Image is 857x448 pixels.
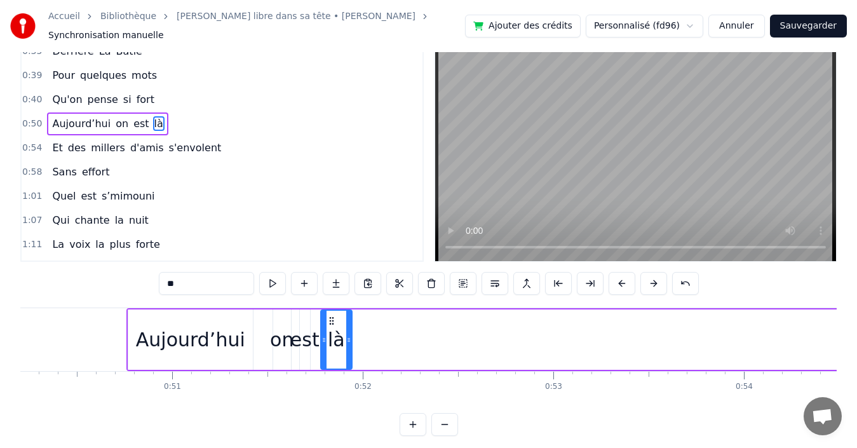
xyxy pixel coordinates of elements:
span: effort [81,165,111,179]
div: là [328,325,345,354]
span: nuit [128,213,150,227]
button: Ajouter des crédits [465,15,581,37]
span: la [114,213,125,227]
div: 0:54 [736,382,753,392]
span: est [132,116,150,131]
a: Bibliothèque [100,10,156,23]
span: Derrière [51,44,95,58]
span: mots [130,68,158,83]
span: là [153,116,165,131]
a: [PERSON_NAME] libre dans sa tête • [PERSON_NAME] [177,10,415,23]
span: Qui [51,213,71,227]
span: la [94,237,105,252]
span: 1:01 [22,190,42,203]
span: pense [86,92,119,107]
span: quelques [79,68,128,83]
span: 1:07 [22,214,42,227]
span: Aujourd’hui [51,116,112,131]
span: Pour [51,68,76,83]
a: Ouvrir le chat [804,397,842,435]
span: La [51,237,65,252]
span: s'envolent [168,140,223,155]
span: forte [135,237,161,252]
span: s’mimouni [100,189,156,203]
span: si [122,92,133,107]
span: Sans [51,165,78,179]
nav: breadcrumb [48,10,465,42]
span: Batie [115,44,144,58]
span: 0:39 [22,69,42,82]
span: Qu'on [51,92,83,107]
span: fort [135,92,156,107]
img: youka [10,13,36,39]
span: 0:50 [22,118,42,130]
span: La [98,44,112,58]
div: est [290,325,320,354]
div: 0:53 [545,382,562,392]
span: chante [74,213,111,227]
div: 0:52 [354,382,372,392]
span: on [114,116,130,131]
button: Sauvegarder [770,15,847,37]
span: millers [90,140,126,155]
button: Annuler [708,15,764,37]
div: 0:51 [164,382,181,392]
span: Quel [51,189,77,203]
a: Accueil [48,10,80,23]
span: 0:40 [22,93,42,106]
span: 0:54 [22,142,42,154]
div: Aujourd’hui [136,325,245,354]
span: 1:11 [22,238,42,251]
div: on [270,325,294,354]
span: 0:58 [22,166,42,179]
span: des [67,140,87,155]
span: est [79,189,97,203]
span: Synchronisation manuelle [48,29,164,42]
span: d'amis [129,140,165,155]
span: voix [68,237,91,252]
span: Et [51,140,64,155]
span: plus [109,237,132,252]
